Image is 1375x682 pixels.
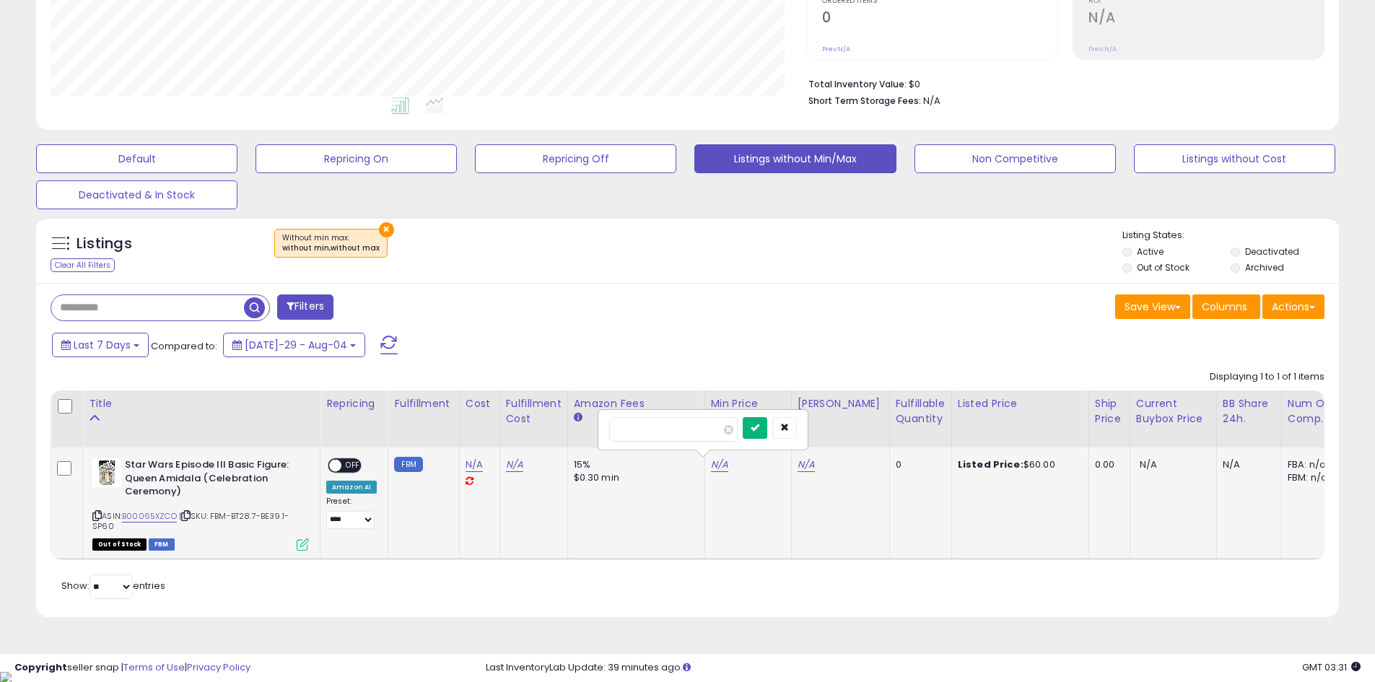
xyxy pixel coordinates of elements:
div: without min,without max [282,243,380,253]
span: OFF [341,460,365,472]
div: Current Buybox Price [1136,396,1210,427]
div: 0 [896,458,940,471]
div: Fulfillment [394,396,453,411]
span: FBM [149,538,175,551]
div: Fulfillable Quantity [896,396,946,427]
span: [DATE]-29 - Aug-04 [245,338,347,352]
span: Compared to: [151,339,217,353]
label: Deactivated [1245,245,1299,258]
label: Out of Stock [1137,261,1190,274]
span: Last 7 Days [74,338,131,352]
span: All listings that are currently out of stock and unavailable for purchase on Amazon [92,538,147,551]
a: N/A [711,458,728,472]
small: Amazon Fees. [574,411,582,424]
div: 0.00 [1095,458,1119,471]
div: seller snap | | [14,661,250,675]
button: Listings without Min/Max [694,144,896,173]
img: 51Rm0CvTTyL._SL40_.jpg [92,458,121,487]
strong: Copyright [14,660,67,674]
div: $0.30 min [574,471,694,484]
button: Filters [277,294,333,320]
b: Listed Price: [958,458,1023,471]
li: $0 [808,74,1314,92]
div: Cost [466,396,494,411]
small: Prev: N/A [1088,45,1117,53]
div: FBM: n/a [1288,471,1335,484]
div: FBA: n/a [1288,458,1335,471]
b: Short Term Storage Fees: [808,95,921,107]
h5: Listings [77,234,132,254]
span: N/A [1140,458,1157,471]
button: Columns [1192,294,1260,319]
button: Repricing Off [475,144,676,173]
div: Last InventoryLab Update: 39 minutes ago. [486,661,1361,675]
div: Preset: [326,497,377,529]
b: Total Inventory Value: [808,78,907,90]
a: Terms of Use [123,660,185,674]
div: 15% [574,458,694,471]
label: Archived [1245,261,1284,274]
div: [PERSON_NAME] [798,396,883,411]
small: Prev: N/A [822,45,850,53]
small: FBM [394,457,422,472]
a: Privacy Policy [187,660,250,674]
div: Displaying 1 to 1 of 1 items [1210,370,1324,384]
a: N/A [466,458,483,472]
span: 2025-08-12 03:31 GMT [1302,660,1361,674]
button: Deactivated & In Stock [36,180,237,209]
div: Listed Price [958,396,1083,411]
div: ASIN: [92,458,309,549]
div: Min Price [711,396,785,411]
div: BB Share 24h. [1223,396,1275,427]
div: N/A [1223,458,1270,471]
div: Ship Price [1095,396,1124,427]
span: Show: entries [61,579,165,593]
button: Last 7 Days [52,333,149,357]
div: $60.00 [958,458,1078,471]
div: Repricing [326,396,382,411]
button: Save View [1115,294,1190,319]
p: Listing States: [1122,229,1339,242]
span: | SKU: FBM-BT28.7-BE39.1-SP60 [92,510,289,532]
button: Default [36,144,237,173]
div: Amazon AI [326,481,377,494]
h2: N/A [1088,9,1324,29]
b: Star Wars Episode III Basic Figure: Queen Amidala (Celebration Ceremony) [125,458,300,502]
button: [DATE]-29 - Aug-04 [223,333,365,357]
span: N/A [923,94,940,108]
button: Repricing On [256,144,457,173]
a: B00065XZCO [122,510,177,523]
div: Num of Comp. [1288,396,1340,427]
a: N/A [506,458,523,472]
button: Actions [1262,294,1324,319]
div: Clear All Filters [51,258,115,272]
span: Without min max : [282,232,380,254]
div: Amazon Fees [574,396,699,411]
div: Fulfillment Cost [506,396,562,427]
button: × [379,222,394,237]
div: Title [89,396,314,411]
a: N/A [798,458,815,472]
h2: 0 [822,9,1057,29]
button: Non Competitive [915,144,1116,173]
label: Active [1137,245,1164,258]
button: Listings without Cost [1134,144,1335,173]
span: Columns [1202,300,1247,314]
